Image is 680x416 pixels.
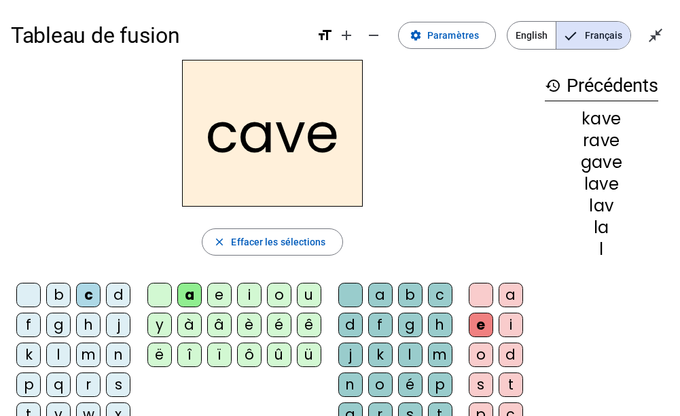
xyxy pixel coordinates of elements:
div: ê [297,313,321,337]
span: Français [556,22,630,49]
div: k [368,343,393,367]
div: n [338,372,363,397]
div: l [46,343,71,367]
div: o [368,372,393,397]
h3: Précédents [545,71,658,101]
div: d [338,313,363,337]
div: a [368,283,393,307]
div: i [499,313,523,337]
div: gave [545,154,658,171]
div: kave [545,111,658,127]
div: c [428,283,452,307]
div: g [46,313,71,337]
div: lave [545,176,658,192]
div: r [76,372,101,397]
mat-icon: remove [365,27,382,44]
div: è [237,313,262,337]
div: l [545,241,658,258]
div: y [147,313,172,337]
button: Augmenter la taille de la police [333,22,360,49]
div: o [267,283,291,307]
div: ô [237,343,262,367]
div: î [177,343,202,367]
div: la [545,220,658,236]
button: Paramètres [398,22,496,49]
mat-icon: close [213,236,226,248]
div: ë [147,343,172,367]
div: h [76,313,101,337]
div: é [267,313,291,337]
div: b [398,283,423,307]
div: ï [207,343,232,367]
mat-button-toggle-group: Language selection [507,21,631,50]
mat-icon: settings [410,29,422,41]
div: â [207,313,232,337]
div: u [297,283,321,307]
div: lav [545,198,658,214]
span: Effacer les sélections [231,234,325,250]
mat-icon: close_fullscreen [647,27,664,44]
div: i [237,283,262,307]
div: k [16,343,41,367]
div: j [338,343,363,367]
div: m [428,343,452,367]
div: rave [545,133,658,149]
h2: cave [182,60,363,207]
div: p [428,372,452,397]
div: a [177,283,202,307]
div: d [499,343,523,367]
span: Paramètres [427,27,479,44]
div: f [368,313,393,337]
div: n [106,343,130,367]
div: c [76,283,101,307]
div: e [469,313,493,337]
button: Quitter le plein écran [642,22,669,49]
div: b [46,283,71,307]
mat-icon: add [338,27,355,44]
div: m [76,343,101,367]
div: o [469,343,493,367]
div: ü [297,343,321,367]
div: s [469,372,493,397]
h1: Tableau de fusion [11,14,306,57]
div: t [499,372,523,397]
div: e [207,283,232,307]
div: a [499,283,523,307]
div: s [106,372,130,397]
button: Effacer les sélections [202,228,342,256]
div: é [398,372,423,397]
div: g [398,313,423,337]
div: q [46,372,71,397]
mat-icon: format_size [317,27,333,44]
div: û [267,343,291,367]
div: d [106,283,130,307]
mat-icon: history [545,77,561,94]
div: f [16,313,41,337]
div: h [428,313,452,337]
div: l [398,343,423,367]
span: English [507,22,556,49]
div: à [177,313,202,337]
div: p [16,372,41,397]
button: Diminuer la taille de la police [360,22,387,49]
div: j [106,313,130,337]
